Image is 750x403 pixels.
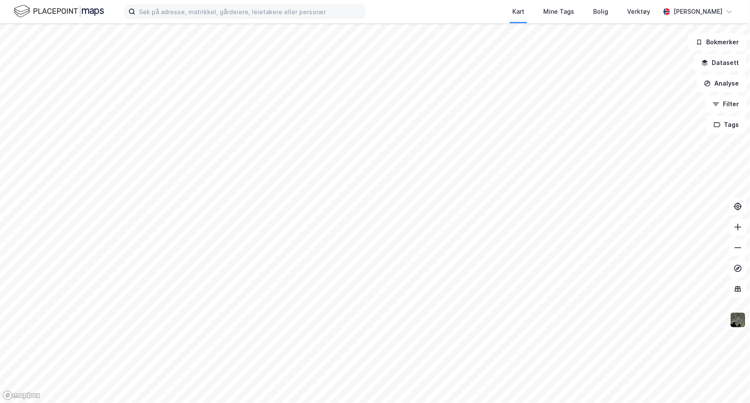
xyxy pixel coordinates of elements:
[543,6,574,17] div: Mine Tags
[627,6,650,17] div: Verktøy
[707,362,750,403] iframe: Chat Widget
[673,6,722,17] div: [PERSON_NAME]
[707,362,750,403] div: Kontrollprogram for chat
[593,6,608,17] div: Bolig
[14,4,104,19] img: logo.f888ab2527a4732fd821a326f86c7f29.svg
[135,5,365,18] input: Søk på adresse, matrikkel, gårdeiere, leietakere eller personer
[512,6,524,17] div: Kart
